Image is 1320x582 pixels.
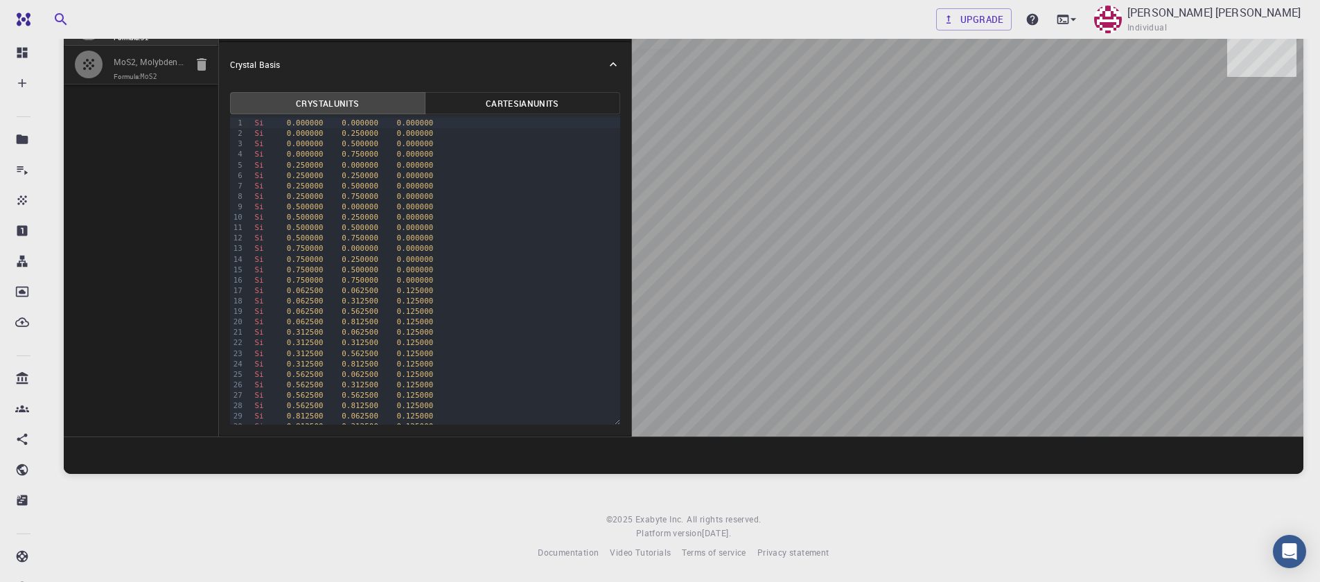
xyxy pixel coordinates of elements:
[397,370,434,379] span: 0.125000
[254,328,263,337] span: Si
[287,370,324,379] span: 0.562500
[254,150,263,159] span: Si
[702,527,731,538] span: [DATE] .
[397,401,434,410] span: 0.125000
[342,255,378,264] span: 0.250000
[230,317,245,327] div: 20
[397,328,434,337] span: 0.125000
[397,391,434,400] span: 0.125000
[230,254,245,265] div: 14
[757,546,829,560] a: Privacy statement
[342,182,378,191] span: 0.500000
[397,129,434,138] span: 0.000000
[230,390,245,400] div: 27
[342,129,378,138] span: 0.250000
[230,349,245,359] div: 23
[254,317,263,326] span: Si
[287,276,324,285] span: 0.750000
[11,12,30,26] img: logo
[230,191,245,202] div: 8
[687,513,761,527] span: All rights reserved.
[287,223,324,232] span: 0.500000
[287,150,324,159] span: 0.000000
[287,118,324,127] span: 0.000000
[342,328,378,337] span: 0.062500
[397,297,434,306] span: 0.125000
[342,171,378,180] span: 0.250000
[702,527,731,540] a: [DATE].
[287,328,324,337] span: 0.312500
[936,8,1012,30] a: Upgrade
[230,181,245,191] div: 7
[397,412,434,421] span: 0.125000
[287,139,324,148] span: 0.000000
[397,422,434,431] span: 0.125000
[230,243,245,254] div: 13
[230,306,245,317] div: 19
[342,422,378,431] span: 0.312500
[230,233,245,243] div: 12
[254,171,263,180] span: Si
[230,202,245,212] div: 9
[342,360,378,369] span: 0.812500
[254,161,263,170] span: Si
[230,139,245,149] div: 3
[287,380,324,389] span: 0.562500
[254,401,263,410] span: Si
[1094,6,1122,33] img: Sanjay Kumar Mahla
[342,412,378,421] span: 0.062500
[254,223,263,232] span: Si
[342,192,378,201] span: 0.750000
[230,421,245,432] div: 30
[342,338,378,347] span: 0.312500
[397,380,434,389] span: 0.125000
[342,349,378,358] span: 0.562500
[141,73,157,80] code: MoS2
[397,255,434,264] span: 0.000000
[230,265,245,275] div: 15
[397,202,434,211] span: 0.000000
[254,182,263,191] span: Si
[397,139,434,148] span: 0.000000
[230,58,280,71] p: Crystal Basis
[254,202,263,211] span: Si
[425,92,620,114] button: CartesianUnits
[342,202,378,211] span: 0.000000
[635,513,684,527] a: Exabyte Inc.
[230,212,245,222] div: 10
[254,244,263,253] span: Si
[230,400,245,411] div: 28
[230,149,245,159] div: 4
[254,265,263,274] span: Si
[342,307,378,316] span: 0.562500
[397,276,434,285] span: 0.000000
[397,161,434,170] span: 0.000000
[254,192,263,201] span: Si
[397,286,434,295] span: 0.125000
[230,92,425,114] button: CrystalUnits
[397,307,434,316] span: 0.125000
[230,285,245,296] div: 17
[397,338,434,347] span: 0.125000
[230,275,245,285] div: 16
[397,244,434,253] span: 0.000000
[342,276,378,285] span: 0.750000
[230,296,245,306] div: 18
[219,42,631,87] div: Crystal Basis
[287,422,324,431] span: 0.812500
[610,547,671,558] span: Video Tutorials
[342,150,378,159] span: 0.750000
[397,360,434,369] span: 0.125000
[538,547,599,558] span: Documentation
[254,412,263,421] span: Si
[254,276,263,285] span: Si
[342,401,378,410] span: 0.812500
[287,171,324,180] span: 0.250000
[287,265,324,274] span: 0.750000
[397,182,434,191] span: 0.000000
[287,129,324,138] span: 0.000000
[342,380,378,389] span: 0.312500
[230,160,245,170] div: 5
[287,213,324,222] span: 0.500000
[342,265,378,274] span: 0.500000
